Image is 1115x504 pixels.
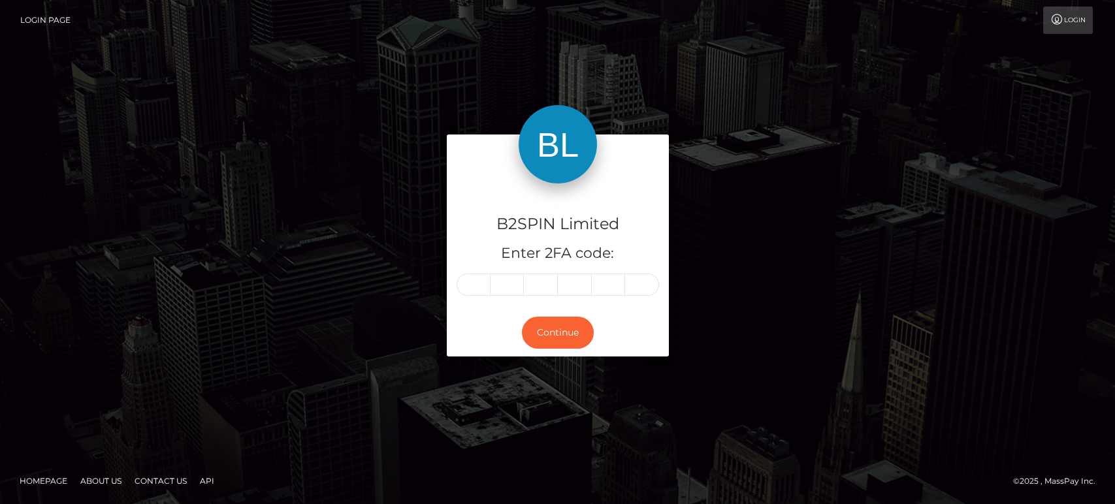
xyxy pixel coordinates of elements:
div: © 2025 , MassPay Inc. [1013,474,1105,488]
button: Continue [522,317,594,349]
a: Login Page [20,7,71,34]
a: Homepage [14,471,73,491]
a: Contact Us [129,471,192,491]
a: Login [1043,7,1093,34]
img: B2SPIN Limited [519,105,597,183]
a: About Us [75,471,127,491]
h5: Enter 2FA code: [457,244,659,264]
a: API [195,471,219,491]
h4: B2SPIN Limited [457,213,659,236]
